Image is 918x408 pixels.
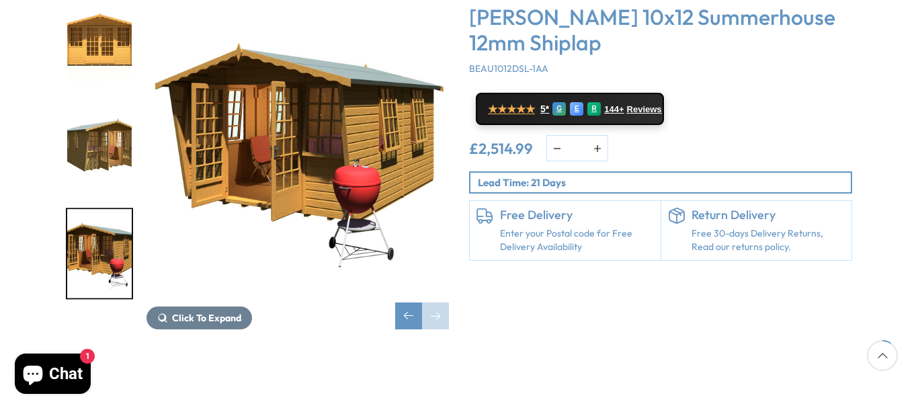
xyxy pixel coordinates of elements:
span: BEAU1012DSL-1AA [469,63,548,75]
div: E [570,102,583,116]
div: Next slide [422,302,449,329]
inbox-online-store-chat: Shopify online store chat [11,354,95,397]
div: 24 / 25 [66,102,133,194]
div: 25 / 25 [66,208,133,300]
span: ★★★★★ [488,103,535,116]
a: Enter your Postal code for Free Delivery Availability [500,227,654,253]
p: Lead Time: 21 Days [478,175,851,190]
img: Beaulieu10x12-030lifestyle_200x200.jpg [67,209,132,298]
div: G [552,102,566,116]
a: ★★★★★ 5* G E R 144+ Reviews [476,93,664,125]
img: Beaulieu10x12030LIFESTYLE_200x200.jpg [67,104,132,193]
span: Reviews [627,104,662,115]
h6: Return Delivery [692,208,845,222]
span: Click To Expand [172,312,241,324]
span: 144+ [604,104,624,115]
h6: Free Delivery [500,208,654,222]
div: Previous slide [395,302,422,329]
button: Click To Expand [147,307,252,329]
h3: [PERSON_NAME] 10x12 Summerhouse 12mm Shiplap [469,4,852,56]
ins: £2,514.99 [469,141,533,156]
p: Free 30-days Delivery Returns, Read our returns policy. [692,227,845,253]
div: R [587,102,601,116]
